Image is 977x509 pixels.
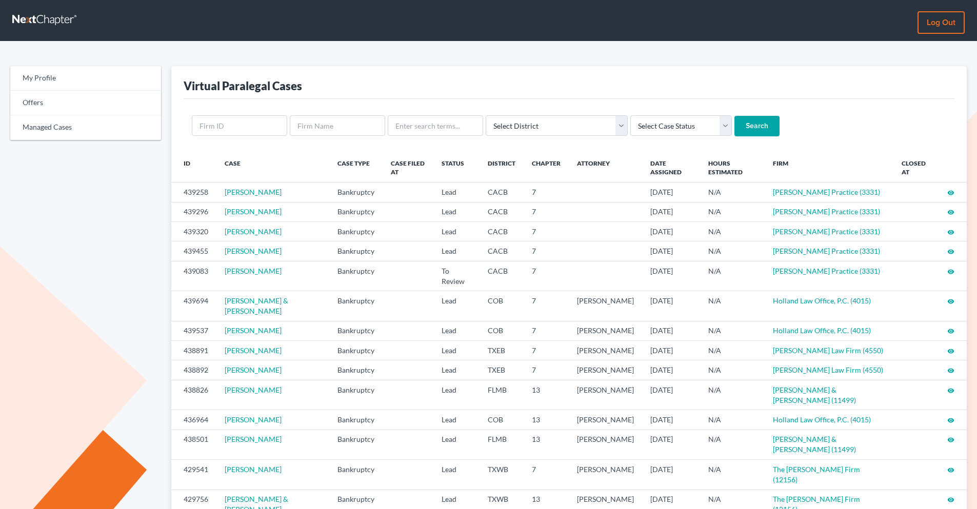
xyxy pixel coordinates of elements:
td: 438501 [171,430,216,459]
i: visibility [947,248,954,255]
th: Case Type [329,153,383,182]
td: CACB [480,261,524,291]
td: 13 [524,410,569,430]
th: Chapter [524,153,569,182]
th: ID [171,153,216,182]
td: N/A [700,222,765,241]
td: N/A [700,202,765,221]
td: N/A [700,182,765,202]
td: COB [480,291,524,321]
input: Enter search terms... [388,115,483,136]
td: Lead [433,341,479,360]
td: 7 [524,261,569,291]
td: 7 [524,460,569,490]
td: 7 [524,182,569,202]
td: [PERSON_NAME] [569,291,642,321]
td: [PERSON_NAME] [569,380,642,410]
td: 7 [524,222,569,241]
i: visibility [947,466,954,474]
td: Bankruptcy [329,380,383,410]
a: Offers [10,91,161,115]
a: My Profile [10,66,161,91]
td: 7 [524,241,569,261]
td: 438892 [171,360,216,380]
a: visibility [947,267,954,275]
td: 7 [524,341,569,360]
th: Case Filed At [383,153,434,182]
td: Bankruptcy [329,360,383,380]
i: visibility [947,436,954,443]
a: [PERSON_NAME] & [PERSON_NAME] (11499) [773,435,856,454]
a: [PERSON_NAME] [225,435,282,443]
i: visibility [947,298,954,305]
td: [PERSON_NAME] [569,430,642,459]
td: COB [480,321,524,340]
td: [DATE] [642,182,700,202]
td: Bankruptcy [329,341,383,360]
td: Lead [433,360,479,380]
th: Closed at [893,153,939,182]
td: 438891 [171,341,216,360]
input: Search [734,116,780,136]
td: FLMB [480,430,524,459]
th: Hours Estimated [700,153,765,182]
td: Lead [433,291,479,321]
a: [PERSON_NAME] & [PERSON_NAME] [225,296,288,315]
a: visibility [947,365,954,374]
td: N/A [700,360,765,380]
td: TXWB [480,460,524,490]
a: [PERSON_NAME] [225,188,282,196]
td: [PERSON_NAME] [569,341,642,360]
i: visibility [947,348,954,355]
td: 7 [524,291,569,321]
a: [PERSON_NAME] [225,465,282,474]
td: Bankruptcy [329,261,383,291]
td: N/A [700,380,765,410]
a: visibility [947,415,954,424]
td: Lead [433,321,479,340]
td: CACB [480,241,524,261]
a: visibility [947,188,954,196]
td: CACB [480,222,524,241]
th: District [480,153,524,182]
a: [PERSON_NAME] [225,247,282,255]
td: 439083 [171,261,216,291]
i: visibility [947,229,954,236]
td: [DATE] [642,222,700,241]
a: visibility [947,227,954,236]
a: [PERSON_NAME] [225,415,282,424]
a: [PERSON_NAME] [225,267,282,275]
th: Date Assigned [642,153,700,182]
td: [DATE] [642,430,700,459]
i: visibility [947,328,954,335]
td: Bankruptcy [329,291,383,321]
td: 13 [524,380,569,410]
td: [DATE] [642,360,700,380]
td: COB [480,410,524,430]
td: Lead [433,430,479,459]
td: Bankruptcy [329,410,383,430]
td: 439258 [171,182,216,202]
td: Bankruptcy [329,430,383,459]
a: [PERSON_NAME] [225,207,282,216]
i: visibility [947,367,954,374]
td: [PERSON_NAME] [569,360,642,380]
td: 7 [524,360,569,380]
td: 7 [524,321,569,340]
td: Bankruptcy [329,182,383,202]
td: Lead [433,202,479,221]
td: Lead [433,222,479,241]
th: Status [433,153,479,182]
td: Lead [433,380,479,410]
a: Holland Law Office, P.C. (4015) [773,326,871,335]
td: N/A [700,321,765,340]
div: Virtual Paralegal Cases [184,78,302,93]
td: N/A [700,241,765,261]
a: visibility [947,247,954,255]
td: [DATE] [642,261,700,291]
a: visibility [947,465,954,474]
td: [PERSON_NAME] [569,460,642,490]
td: 436964 [171,410,216,430]
a: [PERSON_NAME] [225,346,282,355]
input: Firm ID [192,115,287,136]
